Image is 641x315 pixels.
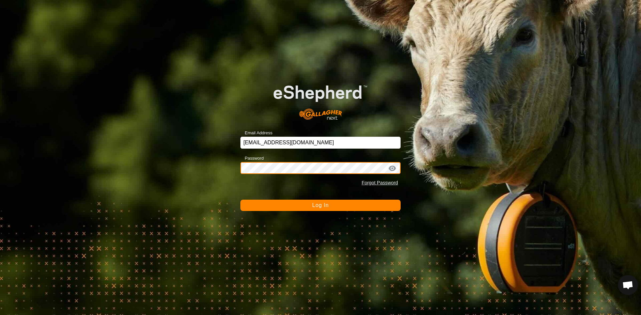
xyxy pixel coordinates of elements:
div: Open chat [618,275,638,295]
img: E-shepherd Logo [256,72,385,127]
input: Email Address [240,137,401,149]
label: Email Address [240,130,272,136]
span: Log In [312,202,329,208]
a: Forgot Password [362,180,398,185]
label: Password [240,155,264,162]
button: Log In [240,200,401,211]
